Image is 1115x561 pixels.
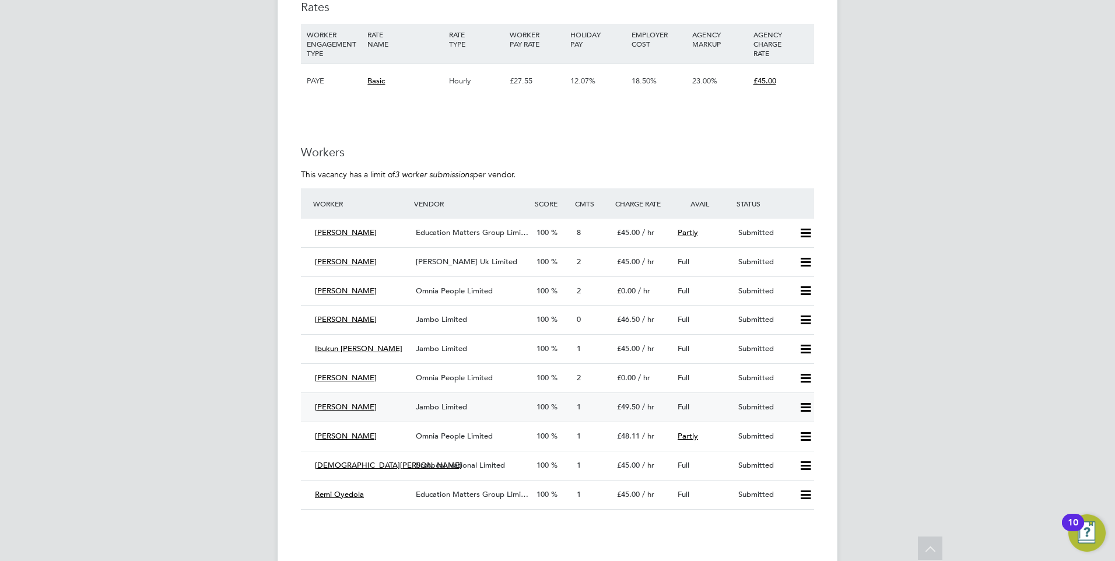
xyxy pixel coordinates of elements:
span: 100 [537,343,549,353]
h3: Workers [301,145,814,160]
span: Jambo Limited [416,402,467,412]
div: WORKER PAY RATE [507,24,567,54]
span: [PERSON_NAME] [315,257,377,267]
div: Avail [673,193,734,214]
span: Full [678,460,689,470]
span: £0.00 [617,286,636,296]
span: £0.00 [617,373,636,383]
span: 1 [577,343,581,353]
span: / hr [638,373,650,383]
div: Vendor [411,193,532,214]
span: [PERSON_NAME] [315,402,377,412]
div: Status [734,193,814,214]
span: Omnia People Limited [416,431,493,441]
span: [PERSON_NAME] Uk Limited [416,257,517,267]
span: 100 [537,257,549,267]
div: AGENCY MARKUP [689,24,750,54]
div: Submitted [734,427,794,446]
span: £45.00 [617,489,640,499]
span: [PERSON_NAME] [315,286,377,296]
span: / hr [642,489,654,499]
span: Ibukun [PERSON_NAME] [315,343,402,353]
span: Full [678,286,689,296]
div: PAYE [304,64,364,98]
span: £45.00 [617,257,640,267]
span: / hr [642,227,654,237]
span: £46.50 [617,314,640,324]
span: 0 [577,314,581,324]
span: Jambo Limited [416,343,467,353]
span: 100 [537,314,549,324]
div: Score [532,193,572,214]
div: Charge Rate [612,193,673,214]
span: [PERSON_NAME] [315,227,377,237]
div: Submitted [734,253,794,272]
span: Full [678,489,689,499]
div: AGENCY CHARGE RATE [751,24,811,64]
span: 100 [537,286,549,296]
span: £45.00 [617,343,640,353]
span: Full [678,402,689,412]
span: / hr [638,286,650,296]
span: Omnia People Limited [416,373,493,383]
div: Cmts [572,193,612,214]
span: 100 [537,373,549,383]
span: / hr [642,343,654,353]
span: / hr [642,314,654,324]
span: / hr [642,402,654,412]
span: 18.50% [632,76,657,86]
span: [PERSON_NAME] [315,431,377,441]
span: [PERSON_NAME] [315,314,377,324]
span: / hr [642,257,654,267]
span: £45.00 [617,460,640,470]
div: Submitted [734,456,794,475]
div: HOLIDAY PAY [567,24,628,54]
div: Submitted [734,398,794,417]
div: RATE NAME [364,24,446,54]
span: 1 [577,460,581,470]
em: 3 worker submissions [395,169,473,180]
span: 100 [537,402,549,412]
span: [DEMOGRAPHIC_DATA][PERSON_NAME] [315,460,462,470]
span: 1 [577,402,581,412]
div: Hourly [446,64,507,98]
p: This vacancy has a limit of per vendor. [301,169,814,180]
span: Full [678,314,689,324]
span: Education Matters Group Limi… [416,227,528,237]
span: 23.00% [692,76,717,86]
div: Submitted [734,223,794,243]
div: Worker [310,193,411,214]
span: 2 [577,286,581,296]
span: Partly [678,227,698,237]
span: Full [678,373,689,383]
span: 2 [577,373,581,383]
span: / hr [642,431,654,441]
div: Submitted [734,485,794,504]
span: Full [678,343,689,353]
button: Open Resource Center, 10 new notifications [1068,514,1106,552]
span: Protocol National Limited [416,460,505,470]
div: RATE TYPE [446,24,507,54]
div: Submitted [734,282,794,301]
span: Basic [367,76,385,86]
span: 1 [577,431,581,441]
span: £45.00 [617,227,640,237]
span: Partly [678,431,698,441]
span: 100 [537,489,549,499]
span: £48.11 [617,431,640,441]
div: £27.55 [507,64,567,98]
span: 1 [577,489,581,499]
span: / hr [642,460,654,470]
span: Education Matters Group Limi… [416,489,528,499]
span: 2 [577,257,581,267]
div: Submitted [734,339,794,359]
span: 100 [537,460,549,470]
span: 100 [537,431,549,441]
div: EMPLOYER COST [629,24,689,54]
span: 8 [577,227,581,237]
span: Omnia People Limited [416,286,493,296]
span: Jambo Limited [416,314,467,324]
div: Submitted [734,310,794,329]
div: WORKER ENGAGEMENT TYPE [304,24,364,64]
span: Full [678,257,689,267]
